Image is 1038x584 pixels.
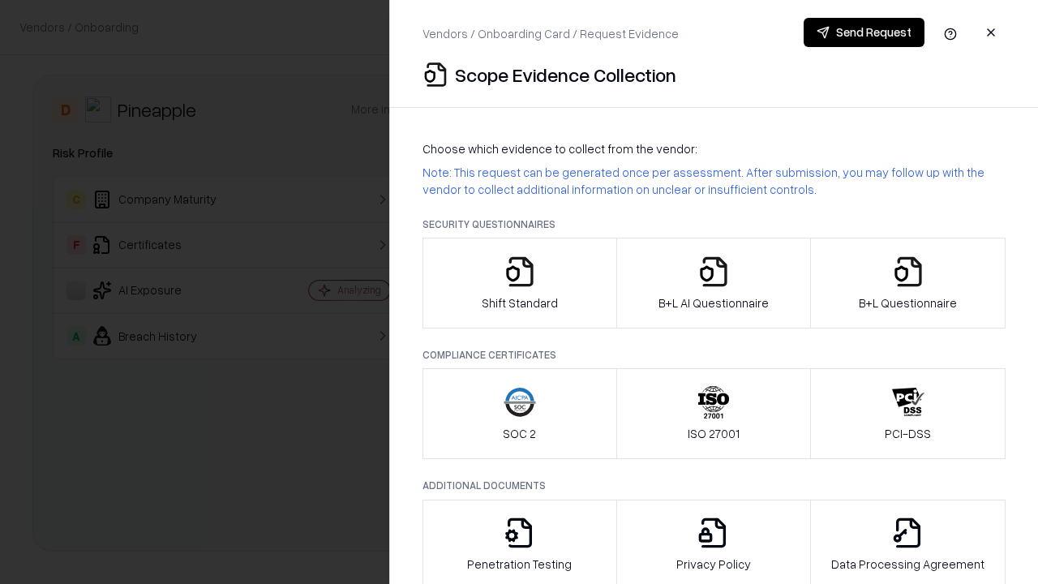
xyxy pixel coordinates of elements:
p: Privacy Policy [676,556,751,573]
button: Shift Standard [422,238,617,328]
p: Security Questionnaires [422,217,1006,231]
p: Scope Evidence Collection [455,62,676,88]
button: SOC 2 [422,368,617,459]
button: Send Request [804,18,924,47]
p: Penetration Testing [467,556,572,573]
p: Shift Standard [482,294,558,311]
p: Choose which evidence to collect from the vendor: [422,140,1006,157]
p: Compliance Certificates [422,348,1006,362]
button: B+L AI Questionnaire [616,238,812,328]
p: Note: This request can be generated once per assessment. After submission, you may follow up with... [422,164,1006,198]
p: SOC 2 [503,425,536,442]
p: ISO 27001 [688,425,740,442]
button: ISO 27001 [616,368,812,459]
p: B+L Questionnaire [859,294,957,311]
p: Vendors / Onboarding Card / Request Evidence [422,25,679,42]
p: Additional Documents [422,479,1006,492]
button: PCI-DSS [810,368,1006,459]
p: PCI-DSS [885,425,931,442]
p: B+L AI Questionnaire [658,294,769,311]
p: Data Processing Agreement [831,556,984,573]
button: B+L Questionnaire [810,238,1006,328]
